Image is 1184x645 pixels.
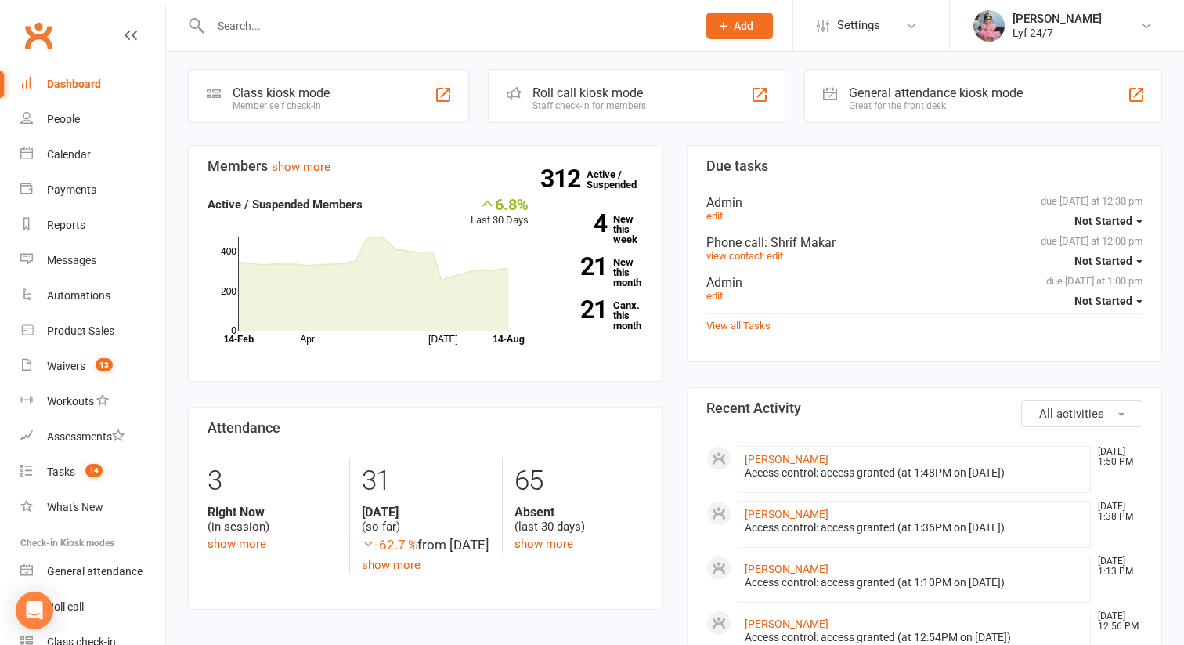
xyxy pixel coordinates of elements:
a: General attendance kiosk mode [20,554,165,589]
strong: 4 [552,212,607,235]
span: 13 [96,358,113,371]
div: Reports [47,219,85,231]
div: Phone call [706,235,1142,250]
a: Assessments [20,419,165,455]
div: Payments [47,183,96,196]
a: [PERSON_NAME] [745,618,828,630]
div: Workouts [47,395,94,408]
div: Open Intercom Messenger [16,592,53,629]
div: Assessments [47,430,125,443]
a: Product Sales [20,313,165,349]
time: [DATE] 1:38 PM [1090,502,1142,522]
div: People [47,113,80,125]
button: Not Started [1074,247,1142,275]
div: General attendance kiosk mode [849,85,1023,100]
button: Not Started [1074,287,1142,315]
div: General attendance [47,565,143,578]
div: Last 30 Days [471,195,529,229]
strong: Right Now [208,505,338,520]
div: (so far) [362,505,491,534]
div: Automations [47,289,110,302]
div: [PERSON_NAME] [1013,12,1102,26]
div: Lyf 24/7 [1013,26,1102,40]
div: Staff check-in for members [532,100,646,111]
a: edit [706,290,723,302]
a: Dashboard [20,67,165,102]
div: What's New [47,501,103,513]
div: 65 [514,458,644,505]
input: Search... [206,15,686,37]
span: All activities [1039,407,1104,421]
a: edit [767,250,783,262]
div: Great for the front desk [849,100,1023,111]
div: Calendar [47,148,91,161]
div: Member self check-in [233,100,330,111]
a: Roll call [20,589,165,625]
div: Product Sales [47,324,114,337]
button: Not Started [1074,207,1142,235]
span: Not Started [1074,215,1132,227]
a: Calendar [20,137,165,172]
strong: 312 [540,167,587,190]
a: Automations [20,278,165,313]
time: [DATE] 12:56 PM [1090,611,1142,632]
span: Add [734,20,753,32]
div: 31 [362,458,491,505]
div: (last 30 days) [514,505,644,534]
a: 4New this week [552,214,644,245]
div: Roll call [47,600,84,613]
button: Add [706,13,773,39]
div: Tasks [47,466,75,478]
div: Class kiosk mode [233,85,330,100]
span: Settings [837,8,880,43]
div: Access control: access granted (at 1:48PM on [DATE]) [745,466,1084,480]
div: Access control: access granted (at 12:54PM on [DATE]) [745,631,1084,644]
a: Reports [20,208,165,243]
div: Messages [47,254,96,266]
a: Workouts [20,384,165,419]
a: View all Tasks [706,320,771,332]
h3: Recent Activity [706,400,1142,416]
a: [PERSON_NAME] [745,563,828,575]
span: Not Started [1074,255,1132,267]
a: Clubworx [19,16,58,55]
span: 14 [85,464,103,477]
strong: 21 [552,298,607,321]
a: Payments [20,172,165,208]
a: Tasks 14 [20,455,165,490]
a: show more [362,558,421,572]
h3: Due tasks [706,158,1142,174]
span: Not Started [1074,295,1132,307]
a: show more [514,537,573,551]
div: Roll call kiosk mode [532,85,646,100]
a: What's New [20,490,165,525]
strong: Active / Suspended Members [208,197,363,212]
time: [DATE] 1:50 PM [1090,447,1142,467]
a: show more [208,537,266,551]
button: All activities [1021,400,1142,427]
a: Waivers 13 [20,349,165,384]
div: Dashboard [47,78,101,90]
div: Waivers [47,360,85,372]
div: Admin [706,195,1142,210]
div: from [DATE] [362,534,491,556]
a: edit [706,210,723,222]
a: view contact [706,250,763,262]
span: -62.7 % [362,537,417,553]
strong: Absent [514,505,644,520]
a: [PERSON_NAME] [745,453,828,466]
a: show more [272,160,330,174]
strong: 21 [552,255,607,278]
div: 6.8% [471,195,529,212]
div: Access control: access granted (at 1:36PM on [DATE]) [745,521,1084,534]
a: 21Canx. this month [552,300,644,331]
div: Access control: access granted (at 1:10PM on [DATE]) [745,576,1084,589]
div: (in session) [208,505,338,534]
a: 21New this month [552,257,644,288]
h3: Members [208,158,644,174]
a: [PERSON_NAME] [745,508,828,520]
a: People [20,102,165,137]
time: [DATE] 1:13 PM [1090,556,1142,577]
img: thumb_image1747747990.png [973,10,1005,42]
span: : Shrif Makar [764,235,836,250]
